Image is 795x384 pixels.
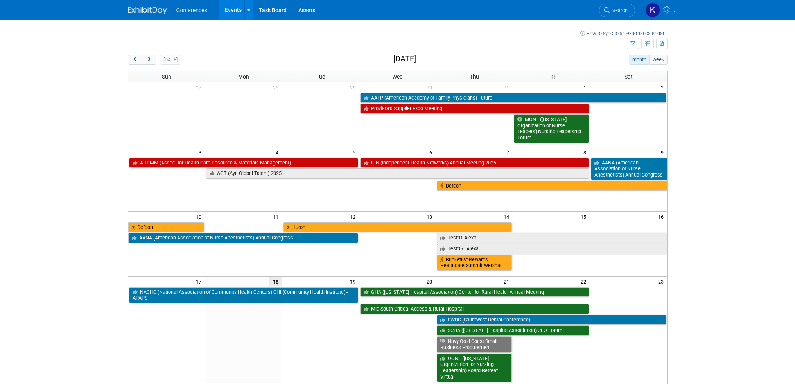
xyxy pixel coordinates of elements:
[437,315,666,325] a: SWDC (Southwest Dental Conference)
[470,73,479,80] span: Thu
[583,82,590,92] span: 1
[393,55,416,63] h2: [DATE]
[437,255,512,271] a: Bucketlist Rewards: Healthcare Summit Webinar
[610,7,628,13] span: Search
[437,233,666,243] a: Test01-Alexa
[160,55,181,65] button: [DATE]
[514,114,589,143] a: MONL ([US_STATE] Organization of Nurse Leaders) Nursing Leadership Forum
[129,158,358,168] a: AHRMM (Assoc. for Health Care Resource & Materials Management)
[349,212,359,221] span: 12
[272,212,282,221] span: 11
[629,55,650,65] button: month
[349,277,359,286] span: 19
[580,30,668,36] a: How to sync to an external calendar...
[580,212,590,221] span: 15
[360,93,666,103] a: AAFP (American Academy of Family Physicians) Future
[392,73,403,80] span: Wed
[195,277,205,286] span: 17
[503,277,513,286] span: 21
[625,73,633,80] span: Sat
[128,7,167,14] img: ExhibitDay
[426,277,436,286] span: 20
[176,7,207,13] span: Conferences
[195,212,205,221] span: 10
[580,277,590,286] span: 22
[206,168,589,179] a: AGT (Aya Global Talent) 2025
[599,4,635,17] a: Search
[316,73,325,80] span: Tue
[129,287,358,303] a: NACHC (National Association of Community Health Centers) CHI (Community Health Institute) - APAPS
[272,82,282,92] span: 28
[657,277,667,286] span: 23
[503,212,513,221] span: 14
[437,244,666,254] a: Test05 - Alexa
[506,147,513,157] span: 7
[583,147,590,157] span: 8
[352,147,359,157] span: 5
[238,73,249,80] span: Mon
[349,82,359,92] span: 29
[275,147,282,157] span: 4
[503,82,513,92] span: 31
[660,147,667,157] span: 9
[657,212,667,221] span: 16
[360,158,589,168] a: IHN (Independent Health Networks) Annual Meeting 2025
[437,354,512,382] a: OONL ([US_STATE] Organization for Nursing Leadership) Board Retreat - Virtual
[591,158,667,180] a: AANA (American Association of Nurse Anesthetists) Annual Congress
[128,55,142,65] button: prev
[437,336,512,352] a: Navy Gold Coast Small Business Procurement
[128,233,358,243] a: AANA (American Association of Nurse Anesthetists) Annual Congress
[269,277,282,286] span: 18
[645,3,660,18] img: Katie Widhelm
[360,304,589,314] a: Mid-South Critical Access & Rural Hospital
[142,55,156,65] button: next
[649,55,667,65] button: week
[437,181,667,191] a: Defcon
[360,287,589,297] a: GHA ([US_STATE] Hospital Association) Center for Rural Health Annual Meeting
[283,222,512,232] a: Huron
[426,212,436,221] span: 13
[429,147,436,157] span: 6
[128,222,204,232] a: Defcon
[162,73,171,80] span: Sun
[360,104,589,114] a: Provista’s Supplier Expo Meeting
[195,82,205,92] span: 27
[548,73,555,80] span: Fri
[198,147,205,157] span: 3
[437,325,589,336] a: SCHA ([US_STATE] Hospital Association) CFO Forum
[426,82,436,92] span: 30
[660,82,667,92] span: 2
